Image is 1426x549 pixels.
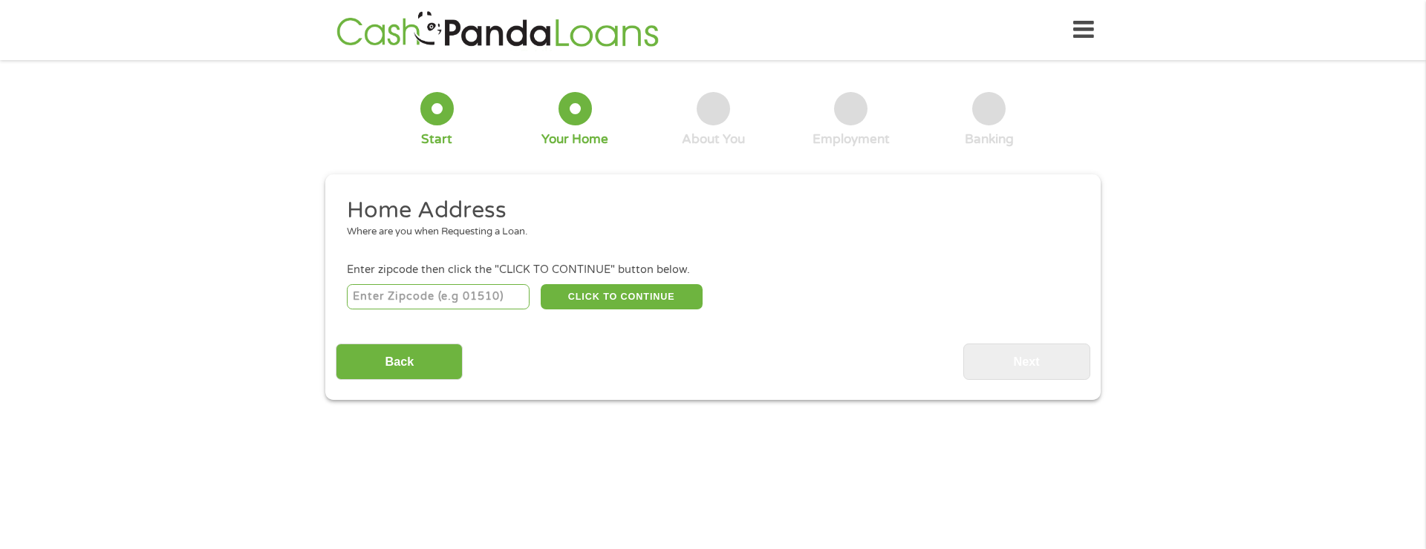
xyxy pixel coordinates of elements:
input: Next [963,343,1090,380]
input: Back [336,343,463,380]
img: GetLoanNow Logo [332,9,663,51]
button: CLICK TO CONTINUE [541,284,703,309]
div: Where are you when Requesting a Loan. [347,225,1069,240]
div: Start [421,131,452,148]
div: Enter zipcode then click the "CLICK TO CONTINUE" button below. [347,262,1079,278]
div: Employment [813,131,890,148]
input: Enter Zipcode (e.g 01510) [347,284,530,309]
div: Your Home [541,131,608,148]
h2: Home Address [347,196,1069,226]
div: Banking [965,131,1014,148]
div: About You [682,131,745,148]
